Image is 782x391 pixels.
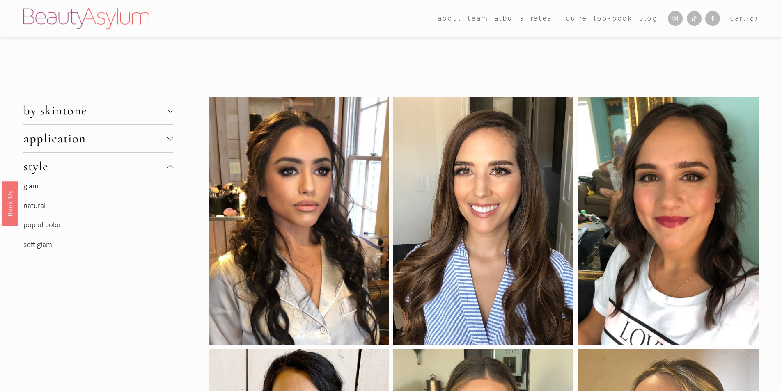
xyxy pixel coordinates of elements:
[23,221,61,229] a: pop of color
[23,8,149,29] img: Beauty Asylum | Bridal Hair &amp; Makeup Charlotte &amp; Atlanta
[594,12,633,24] a: Lookbook
[23,131,167,146] span: application
[750,15,755,22] span: 0
[23,159,167,174] span: style
[558,12,588,24] a: Inquire
[668,11,683,26] a: Instagram
[438,12,462,24] a: folder dropdown
[23,201,46,210] a: natural
[23,180,173,263] div: style
[747,15,759,22] span: ( )
[23,182,39,190] a: glam
[687,11,702,26] a: TikTok
[438,13,462,24] span: about
[2,181,18,226] a: Book Us
[531,12,552,24] a: Rates
[23,103,167,118] span: by skintone
[468,12,488,24] a: folder dropdown
[730,13,759,24] a: 0 items in cart
[23,97,173,124] button: by skintone
[639,12,658,24] a: Blog
[23,153,173,180] button: style
[23,125,173,152] button: application
[705,11,720,26] a: Facebook
[468,13,488,24] span: team
[495,12,524,24] a: albums
[23,240,52,249] a: soft glam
